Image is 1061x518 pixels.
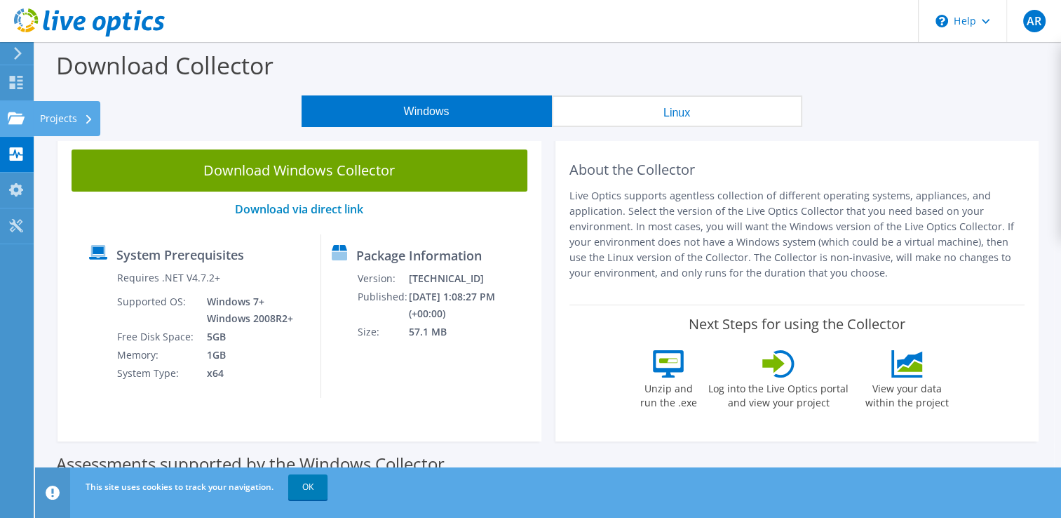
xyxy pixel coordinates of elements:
span: This site uses cookies to track your navigation. [86,481,273,493]
td: [TECHNICAL_ID] [408,270,534,288]
td: Windows 7+ Windows 2008R2+ [196,293,296,328]
td: Memory: [116,346,196,364]
td: x64 [196,364,296,383]
a: Download Windows Collector [72,150,527,192]
td: Size: [357,323,408,341]
td: Supported OS: [116,293,196,328]
h2: About the Collector [569,161,1025,178]
svg: \n [935,15,948,27]
a: OK [288,474,327,500]
label: System Prerequisites [116,248,244,262]
label: Package Information [356,248,482,263]
td: [DATE] 1:08:27 PM (+00:00) [408,288,534,323]
label: Download Collector [56,49,273,81]
label: Log into the Live Optics portal and view your project [708,378,849,410]
td: 5GB [196,328,296,346]
label: Assessments supported by the Windows Collector [56,457,445,471]
p: Live Optics supports agentless collection of different operating systems, appliances, and applica... [569,188,1025,281]
label: Requires .NET V4.7.2+ [117,271,220,285]
label: Next Steps for using the Collector [689,316,905,333]
button: Windows [302,95,552,127]
button: Linux [552,95,802,127]
td: System Type: [116,364,196,383]
td: 57.1 MB [408,323,534,341]
div: Projects [33,101,100,136]
label: Unzip and run the .exe [636,378,701,410]
td: Published: [357,288,408,323]
td: 1GB [196,346,296,364]
label: View your data within the project [856,378,957,410]
td: Version: [357,270,408,288]
td: Free Disk Space: [116,328,196,346]
a: Download via direct link [235,201,363,217]
span: AR [1023,10,1046,32]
